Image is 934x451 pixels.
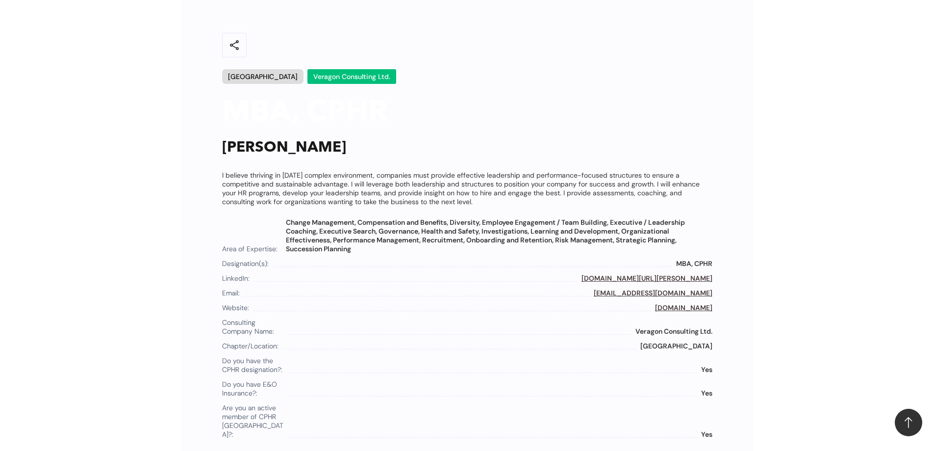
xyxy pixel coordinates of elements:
[222,274,250,283] span: LinkedIn
[222,96,712,131] h1: MBA, CPHR
[222,137,712,159] h2: [PERSON_NAME]
[222,289,240,297] span: Email
[701,430,712,439] span: Yes
[640,342,712,350] span: [GEOGRAPHIC_DATA]
[222,318,286,336] span: Consulting Company Name
[581,274,712,283] span: www.linkedin.com/in/darby-brewer-mba-16834445/?originalSubdomain=ca
[286,218,712,253] span: Change Management, Compensation and Benefits, Diversity, Employee Engagement / Team Building, Exe...
[635,327,712,336] span: Veragon Consulting Ltd.
[701,365,712,374] span: Yes
[581,274,712,283] a: [DOMAIN_NAME][URL][PERSON_NAME]
[222,342,278,350] span: Chapter/Location
[655,303,712,312] span: www.veragonconsulting.ca
[594,289,712,297] a: [EMAIL_ADDRESS][DOMAIN_NAME]
[222,259,269,268] span: Designation(s)
[594,289,712,297] span: darbybrewer@veragonconsulting.ca
[222,171,712,206] p: I believe thriving in [DATE] complex environment, companies must provide effective leadership and...
[701,389,712,398] span: Yes
[286,218,685,253] span: Change Management, Compensation and Benefits, Diversity, Employee Engagement / Team Building, Exe...
[222,403,286,439] span: Are you an active member of CPHR Alberta?
[222,356,286,374] span: Do you have the CPHR designation?
[222,380,286,398] span: Do you have E&O Insurance?
[307,69,396,84] div: Veragon Consulting Ltd.
[655,303,712,312] a: [DOMAIN_NAME]
[228,39,240,51] i: share
[222,303,249,312] span: Website
[222,244,278,253] span: Area of Expertise
[640,342,712,350] span: Central Alberta
[676,259,712,268] span: MBA, CPHR
[222,69,303,84] div: [GEOGRAPHIC_DATA]
[222,33,247,57] button: share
